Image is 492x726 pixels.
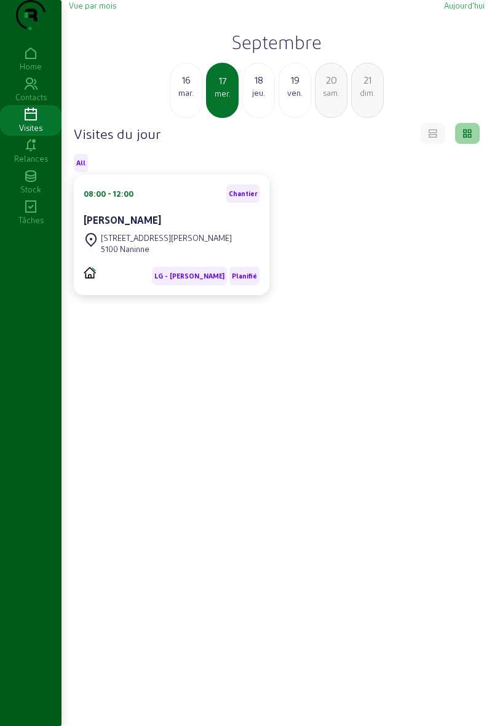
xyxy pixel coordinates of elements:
div: 08:00 - 12:00 [84,188,133,199]
div: 21 [352,73,383,87]
div: 5100 Naninne [101,243,232,254]
div: mer. [207,88,237,99]
div: [STREET_ADDRESS][PERSON_NAME] [101,232,232,243]
span: All [76,159,85,167]
img: PVELEC [84,267,96,278]
h2: Septembre [69,31,485,53]
div: 20 [315,73,347,87]
cam-card-title: [PERSON_NAME] [84,214,161,226]
div: mar. [170,87,202,98]
div: 18 [243,73,274,87]
div: dim. [352,87,383,98]
div: 19 [279,73,311,87]
div: 16 [170,73,202,87]
span: Planifié [232,272,257,280]
h4: Visites du jour [74,125,161,142]
span: LG - [PERSON_NAME] [154,272,224,280]
span: Chantier [229,189,257,198]
span: Aujourd'hui [444,1,485,10]
div: ven. [279,87,311,98]
div: sam. [315,87,347,98]
span: Vue par mois [69,1,116,10]
div: jeu. [243,87,274,98]
div: 17 [207,73,237,88]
